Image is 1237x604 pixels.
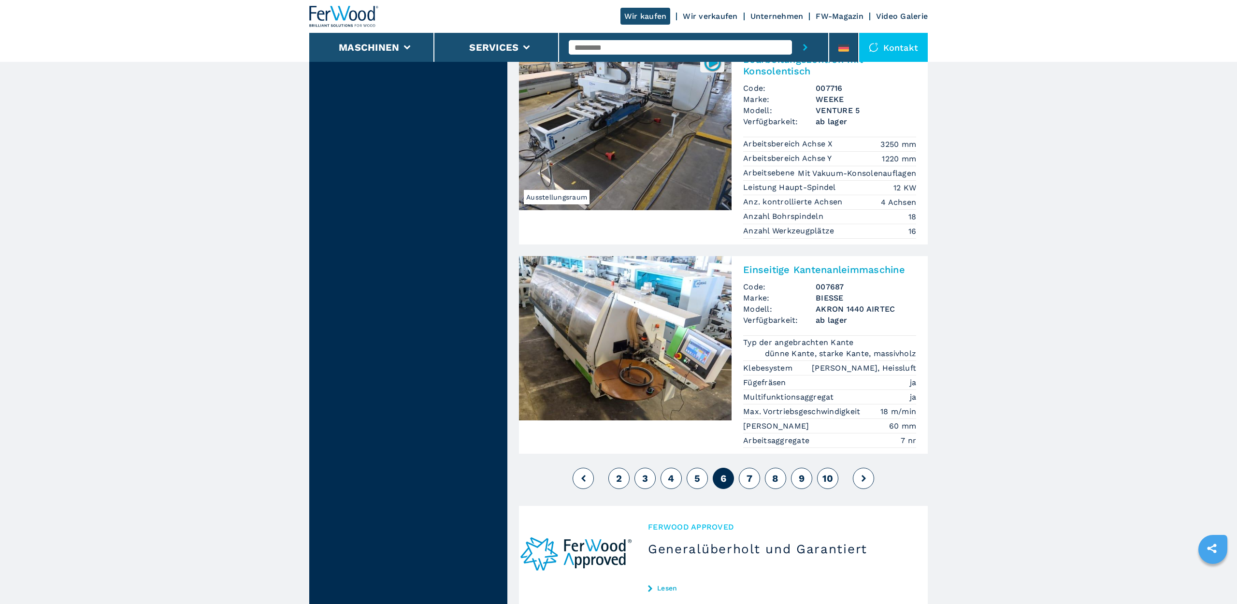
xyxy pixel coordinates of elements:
[648,584,912,592] a: Lesen
[859,33,928,62] div: Kontakt
[876,12,928,21] a: Video Galerie
[743,421,812,431] p: [PERSON_NAME]
[743,153,834,164] p: Arbeitsbereich Achse Y
[812,362,916,374] em: [PERSON_NAME], Heissluft
[642,473,648,484] span: 3
[743,116,816,127] span: Verfügbarkeit:
[743,315,816,326] span: Verfügbarkeit:
[882,153,916,164] em: 1220 mm
[634,468,656,489] button: 3
[661,468,682,489] button: 4
[893,182,916,193] em: 12 KW
[869,43,878,52] img: Kontakt
[743,94,816,105] span: Marke:
[620,8,671,25] a: Wir kaufen
[816,12,863,21] a: FW-Magazin
[816,292,916,303] h3: BIESSE
[772,473,778,484] span: 8
[798,168,916,179] em: Mit Vakuum-Konsolenauflagen
[743,182,838,193] p: Leistung Haupt-Spindel
[816,303,916,315] h3: AKRON 1440 AIRTEC
[743,377,789,388] p: Fügefräsen
[703,53,722,72] img: 007716
[1196,561,1230,597] iframe: Chat
[743,168,797,178] p: Arbeitsebene
[469,42,518,53] button: Services
[743,197,845,207] p: Anz. kontrollierte Achsen
[694,473,700,484] span: 5
[739,468,760,489] button: 7
[747,473,752,484] span: 7
[519,256,732,420] img: Einseitige Kantenanleimmaschine BIESSE AKRON 1440 AIRTEC
[743,139,835,149] p: Arbeitsbereich Achse X
[743,54,916,77] h2: Bearbeitungszentren mit Konsolentisch
[822,473,834,484] span: 10
[765,348,916,359] em: dünne Kante, starke Kante, massivholz
[908,226,917,237] em: 16
[880,406,916,417] em: 18 m/min
[799,473,805,484] span: 9
[743,392,836,403] p: Multifunktionsaggregat
[750,12,804,21] a: Unternehmen
[743,264,916,275] h2: Einseitige Kantenanleimmaschine
[743,303,816,315] span: Modell:
[743,406,863,417] p: Max. Vortriebsgeschwindigkeit
[816,315,916,326] span: ab lager
[743,83,816,94] span: Code:
[743,281,816,292] span: Code:
[791,468,812,489] button: 9
[910,391,917,403] em: ja
[743,337,856,348] p: Typ der angebrachten Kante
[743,211,826,222] p: Anzahl Bohrspindeln
[519,46,732,210] img: Bearbeitungszentren mit Konsolentisch WEEKE VENTURE 5
[687,468,708,489] button: 5
[765,468,786,489] button: 8
[908,211,917,222] em: 18
[881,197,916,208] em: 4 Achsen
[816,83,916,94] h3: 007716
[339,42,399,53] button: Maschinen
[648,541,912,557] h3: Generalüberholt und Garantiert
[880,139,916,150] em: 3250 mm
[309,6,379,27] img: Ferwood
[1200,536,1224,561] a: sharethis
[743,226,837,236] p: Anzahl Werkzeugplätze
[816,105,916,116] h3: VENTURE 5
[816,116,916,127] span: ab lager
[743,292,816,303] span: Marke:
[817,468,838,489] button: 10
[608,468,630,489] button: 2
[743,105,816,116] span: Modell:
[910,377,917,388] em: ja
[743,363,795,374] p: Klebesystem
[889,420,916,431] em: 60 mm
[519,46,928,244] a: Bearbeitungszentren mit Konsolentisch WEEKE VENTURE 5Ausstellungsraum007716Bearbeitungszentren mi...
[519,256,928,454] a: Einseitige Kantenanleimmaschine BIESSE AKRON 1440 AIRTECEinseitige KantenanleimmaschineCode:00768...
[816,281,916,292] h3: 007687
[524,190,590,204] span: Ausstellungsraum
[816,94,916,105] h3: WEEKE
[792,33,819,62] button: submit-button
[713,468,734,489] button: 6
[616,473,622,484] span: 2
[720,473,726,484] span: 6
[683,12,737,21] a: Wir verkaufen
[668,473,674,484] span: 4
[648,521,912,532] span: Ferwood Approved
[743,435,812,446] p: Arbeitsaggregate
[901,435,916,446] em: 7 nr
